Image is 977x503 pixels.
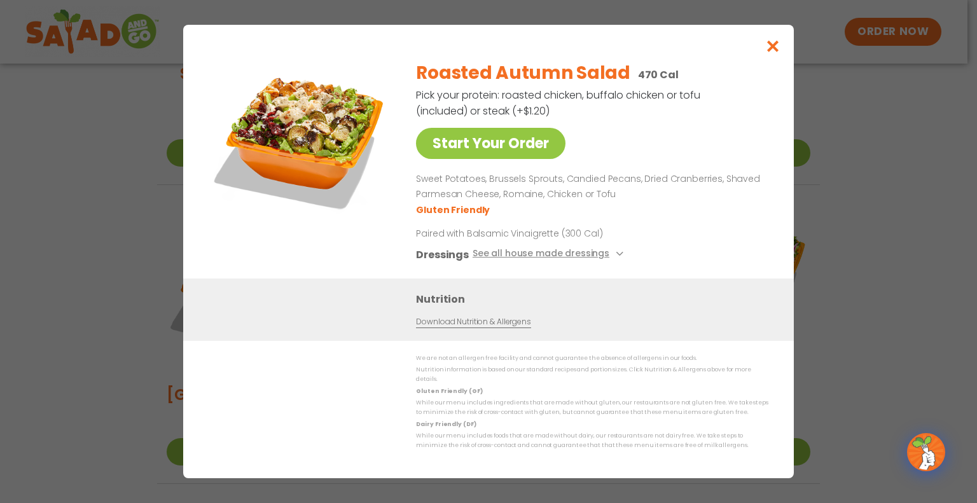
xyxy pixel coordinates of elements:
[473,247,627,263] button: See all house made dressings
[416,247,469,263] h3: Dressings
[416,398,768,418] p: While our menu includes ingredients that are made without gluten, our restaurants are not gluten ...
[416,128,565,159] a: Start Your Order
[416,172,763,202] p: Sweet Potatoes, Brussels Sprouts, Candied Pecans, Dried Cranberries, Shaved Parmesan Cheese, Roma...
[416,87,702,119] p: Pick your protein: roasted chicken, buffalo chicken or tofu (included) or steak (+$1.20)
[416,431,768,451] p: While our menu includes foods that are made without dairy, our restaurants are not dairy free. We...
[212,50,390,228] img: Featured product photo for Roasted Autumn Salad
[416,316,530,328] a: Download Nutrition & Allergens
[416,60,630,86] h2: Roasted Autumn Salad
[416,420,476,428] strong: Dairy Friendly (DF)
[752,25,794,67] button: Close modal
[638,67,679,83] p: 470 Cal
[416,354,768,363] p: We are not an allergen free facility and cannot guarantee the absence of allergens in our foods.
[908,434,944,470] img: wpChatIcon
[416,365,768,385] p: Nutrition information is based on our standard recipes and portion sizes. Click Nutrition & Aller...
[416,291,775,307] h3: Nutrition
[416,203,492,217] li: Gluten Friendly
[416,387,482,395] strong: Gluten Friendly (GF)
[416,227,651,240] p: Paired with Balsamic Vinaigrette (300 Cal)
